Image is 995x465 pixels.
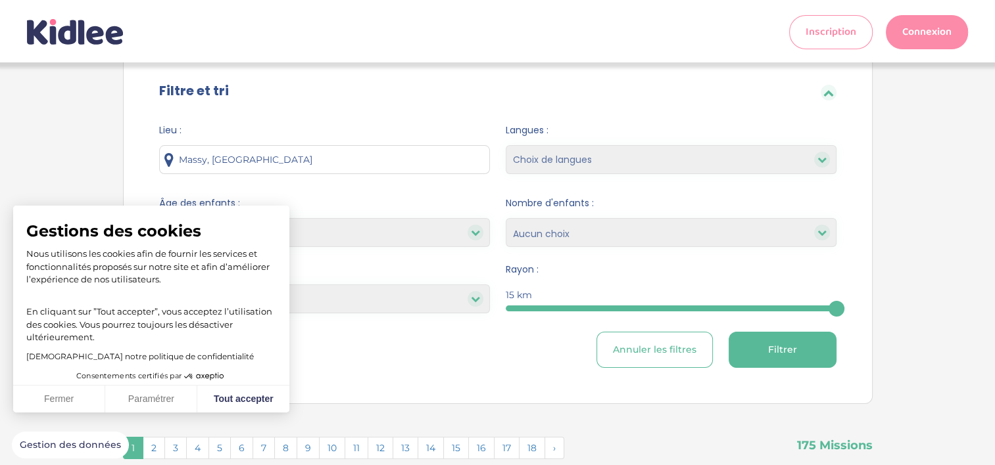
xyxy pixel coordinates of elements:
span: Rayon : [506,263,837,277]
span: Tri par: [159,263,490,277]
span: 11 [345,437,368,459]
span: 14 [418,437,444,459]
span: Lieu : [159,123,490,137]
span: 10 [319,437,345,459]
span: Consentements certifiés par [76,372,182,380]
span: Âge des enfants : [159,196,490,210]
span: 15 km [506,288,532,302]
span: 4 [186,437,209,459]
span: Filtrer [768,343,797,357]
span: 12 [368,437,393,459]
span: 175 Missions [797,424,873,454]
span: 3 [164,437,187,459]
span: 16 [468,437,495,459]
button: Tout accepter [197,386,289,413]
p: En cliquant sur ”Tout accepter”, vous acceptez l’utilisation des cookies. Vous pourrez toujours l... [26,293,276,344]
span: 2 [143,437,165,459]
span: 7 [253,437,275,459]
button: Filtrer [729,332,837,368]
button: Consentements certifiés par [70,368,233,385]
span: 18 [519,437,545,459]
span: 6 [230,437,253,459]
a: Inscription [789,15,873,49]
span: Gestions des cookies [26,221,276,241]
span: Gestion des données [20,439,121,451]
button: Annuler les filtres [596,332,713,368]
p: Nous utilisons les cookies afin de fournir les services et fonctionnalités proposés sur notre sit... [26,248,276,286]
span: Annuler les filtres [613,343,696,357]
span: Nombre d'enfants : [506,196,837,210]
span: 9 [297,437,320,459]
span: 15 [443,437,469,459]
a: Connexion [886,15,968,49]
input: Ville ou code postale [159,145,490,174]
button: Fermer [13,386,105,413]
span: 13 [393,437,418,459]
span: 17 [494,437,520,459]
span: 1 [123,437,143,459]
span: 8 [274,437,297,459]
span: Langues : [506,123,837,137]
span: Suivant » [545,437,564,459]
button: Fermer le widget sans consentement [12,432,129,459]
span: 5 [208,437,231,459]
label: Filtre et tri [159,81,229,100]
a: [DEMOGRAPHIC_DATA] notre politique de confidentialité [26,351,254,361]
button: Paramétrer [105,386,197,413]
svg: Axeptio [184,357,224,396]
